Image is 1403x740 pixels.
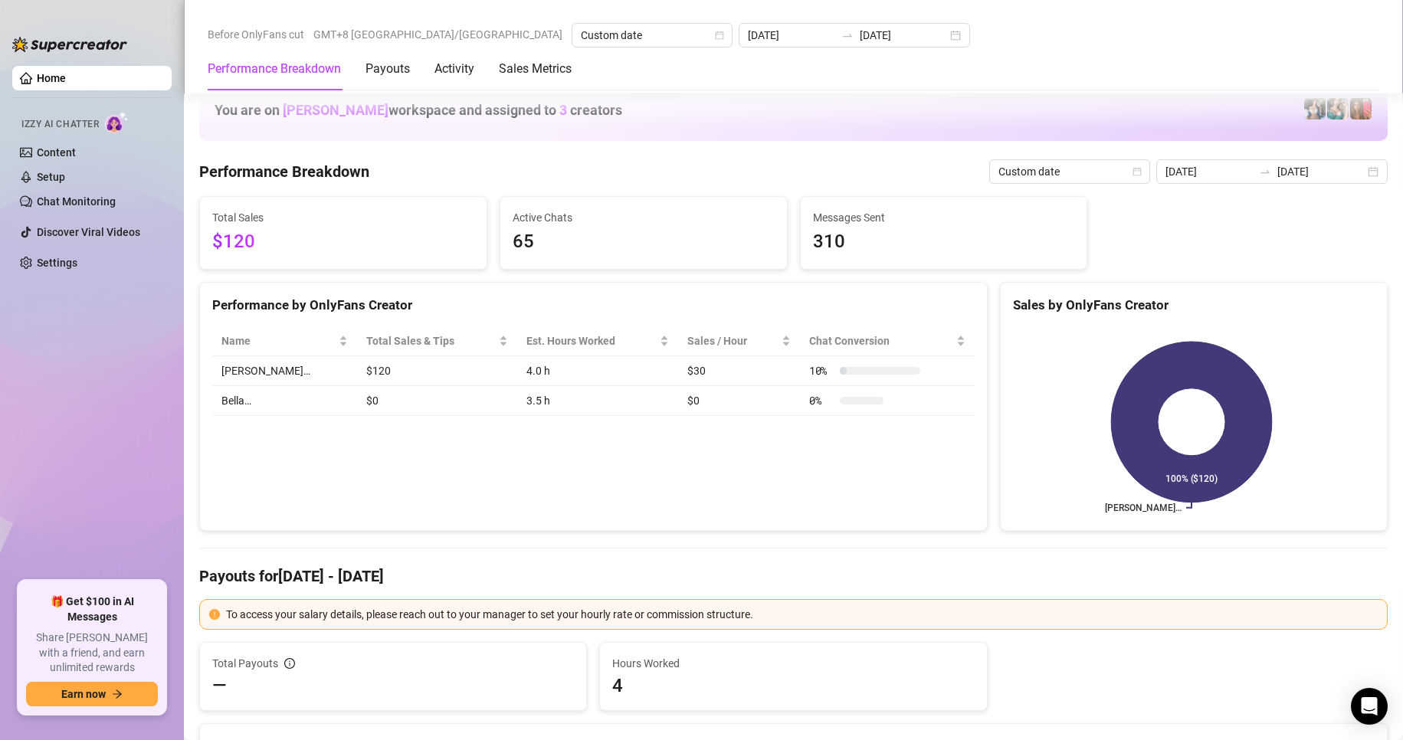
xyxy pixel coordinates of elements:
div: Activity [434,60,474,78]
span: calendar [1133,167,1142,176]
span: 3 [559,102,567,118]
div: Est. Hours Worked [526,332,657,349]
span: Before OnlyFans cut [208,23,304,46]
span: [PERSON_NAME] [283,102,388,118]
img: AI Chatter [105,111,129,133]
span: Name [221,332,336,349]
span: Earn now [61,688,106,700]
img: Bella [1350,98,1372,120]
div: Performance Breakdown [208,60,341,78]
div: Open Intercom Messenger [1351,688,1388,725]
img: logo-BBDzfeDw.svg [12,37,127,52]
a: Home [37,72,66,84]
span: swap-right [1259,165,1271,178]
span: Total Payouts [212,655,278,672]
span: Total Sales [212,209,474,226]
th: Sales / Hour [678,326,800,356]
td: $0 [678,386,800,416]
td: 4.0 h [517,356,678,386]
input: End date [860,27,947,44]
span: 10 % [809,362,834,379]
h4: Payouts for [DATE] - [DATE] [199,565,1388,587]
a: Setup [37,171,65,183]
span: Chat Conversion [809,332,953,349]
div: To access your salary details, please reach out to your manager to set your hourly rate or commis... [226,606,1378,623]
span: — [212,673,227,698]
td: $0 [357,386,517,416]
img: Zaddy [1327,98,1349,120]
a: Discover Viral Videos [37,226,140,238]
span: calendar [715,31,724,40]
span: Hours Worked [612,655,974,672]
span: Share [PERSON_NAME] with a friend, and earn unlimited rewards [26,630,158,676]
span: Sales / Hour [687,332,779,349]
span: info-circle [284,658,295,669]
h4: Performance Breakdown [199,161,369,182]
th: Chat Conversion [800,326,975,356]
span: 310 [813,228,1075,257]
span: 65 [513,228,775,257]
span: 4 [612,673,974,698]
td: 3.5 h [517,386,678,416]
span: arrow-right [112,689,123,699]
span: Total Sales & Tips [366,332,496,349]
div: Performance by OnlyFans Creator [212,295,975,316]
input: End date [1277,163,1365,180]
span: Custom date [998,160,1141,183]
span: Messages Sent [813,209,1075,226]
span: $120 [212,228,474,257]
span: swap-right [841,29,854,41]
h1: You are on workspace and assigned to creators [215,102,622,119]
span: to [1259,165,1271,178]
span: 0 % [809,392,834,409]
span: to [841,29,854,41]
th: Total Sales & Tips [357,326,517,356]
td: Bella… [212,386,357,416]
div: Sales by OnlyFans Creator [1013,295,1375,316]
span: GMT+8 [GEOGRAPHIC_DATA]/[GEOGRAPHIC_DATA] [313,23,562,46]
input: Start date [748,27,835,44]
span: Active Chats [513,209,775,226]
text: [PERSON_NAME]… [1105,503,1182,513]
a: Content [37,146,76,159]
span: Izzy AI Chatter [21,117,99,132]
input: Start date [1165,163,1253,180]
a: Chat Monitoring [37,195,116,208]
th: Name [212,326,357,356]
button: Earn nowarrow-right [26,682,158,706]
img: Katy [1304,98,1326,120]
span: Custom date [581,24,723,47]
div: Sales Metrics [499,60,572,78]
a: Settings [37,257,77,269]
div: Payouts [366,60,410,78]
td: $30 [678,356,800,386]
td: $120 [357,356,517,386]
td: [PERSON_NAME]… [212,356,357,386]
span: exclamation-circle [209,609,220,620]
span: 🎁 Get $100 in AI Messages [26,594,158,624]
